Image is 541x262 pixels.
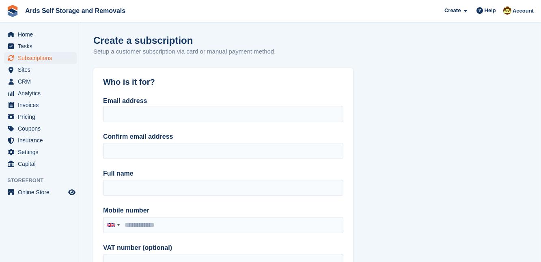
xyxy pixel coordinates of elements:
img: stora-icon-8386f47178a22dfd0bd8f6a31ec36ba5ce8667c1dd55bd0f319d3a0aa187defe.svg [6,5,19,17]
span: Account [513,7,534,15]
span: Insurance [18,135,67,146]
a: Ards Self Storage and Removals [22,4,129,17]
span: Settings [18,146,67,158]
a: menu [4,76,77,87]
label: VAT number (optional) [103,243,343,253]
a: menu [4,187,77,198]
a: menu [4,88,77,99]
a: menu [4,158,77,170]
label: Full name [103,169,343,178]
span: Home [18,29,67,40]
span: Invoices [18,99,67,111]
span: Pricing [18,111,67,122]
span: Analytics [18,88,67,99]
label: Email address [103,97,147,104]
span: Storefront [7,176,81,185]
span: Help [485,6,496,15]
a: menu [4,123,77,134]
a: menu [4,111,77,122]
span: Coupons [18,123,67,134]
span: Create [444,6,461,15]
label: Mobile number [103,206,343,215]
a: menu [4,29,77,40]
h1: Create a subscription [93,35,193,46]
span: Sites [18,64,67,75]
label: Confirm email address [103,132,343,142]
a: Preview store [67,187,77,197]
a: menu [4,135,77,146]
a: menu [4,52,77,64]
a: menu [4,146,77,158]
div: United Kingdom: +44 [103,217,122,233]
span: Capital [18,158,67,170]
h2: Who is it for? [103,77,343,87]
span: Tasks [18,41,67,52]
a: menu [4,41,77,52]
span: Online Store [18,187,67,198]
span: Subscriptions [18,52,67,64]
a: menu [4,99,77,111]
img: Mark McFerran [503,6,511,15]
a: menu [4,64,77,75]
span: CRM [18,76,67,87]
p: Setup a customer subscription via card or manual payment method. [93,47,276,56]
